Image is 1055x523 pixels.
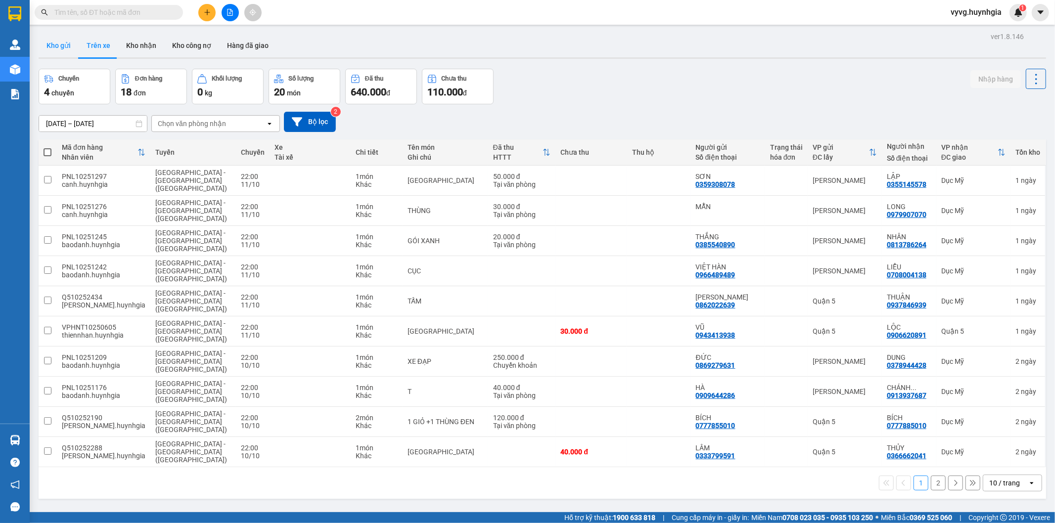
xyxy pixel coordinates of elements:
[696,331,735,339] div: 0943413938
[356,422,398,430] div: Khác
[408,297,483,305] div: TẤM
[62,414,145,422] div: Q510252190
[960,512,961,523] span: |
[241,293,265,301] div: 22:00
[58,75,79,82] div: Chuyến
[241,173,265,180] div: 22:00
[887,233,931,241] div: NHÂN
[115,69,187,104] button: Đơn hàng18đơn
[881,512,952,523] span: Miền Bắc
[493,211,551,218] div: Tại văn phòng
[887,142,931,150] div: Người nhận
[249,9,256,16] span: aim
[356,148,398,156] div: Chi tiết
[493,143,543,151] div: Đã thu
[408,327,483,335] div: TX
[887,414,931,422] div: BÍCH
[782,514,873,522] strong: 0708 023 035 - 0935 103 250
[57,139,150,166] th: Toggle SortBy
[356,323,398,331] div: 1 món
[356,392,398,399] div: Khác
[1021,207,1036,215] span: ngày
[991,31,1024,42] div: ver 1.8.146
[62,233,145,241] div: PNL10251245
[911,384,917,392] span: ...
[813,176,877,184] div: [PERSON_NAME]
[1032,4,1049,21] button: caret-down
[887,444,931,452] div: THỦY
[1015,418,1040,426] div: 2
[241,271,265,279] div: 11/10
[62,180,145,188] div: canh.huynhgia
[62,331,145,339] div: thiennhan.huynhgia
[931,476,946,490] button: 2
[241,384,265,392] div: 22:00
[241,301,265,309] div: 11/10
[1015,297,1040,305] div: 1
[62,452,145,460] div: nguyen.huynhgia
[941,267,1006,275] div: Dục Mỹ
[241,422,265,430] div: 10/10
[39,116,147,131] input: Select a date range.
[696,444,760,452] div: LÂM
[158,119,226,129] div: Chọn văn phòng nhận
[488,139,556,166] th: Toggle SortBy
[244,4,262,21] button: aim
[1036,8,1045,17] span: caret-down
[887,392,926,399] div: 0913937687
[887,263,931,271] div: LIỄU
[408,448,483,456] div: TX
[10,40,20,50] img: warehouse-icon
[62,271,145,279] div: baodanh.huynhgia
[241,414,265,422] div: 22:00
[442,75,467,82] div: Chưa thu
[241,353,265,361] div: 22:00
[493,422,551,430] div: Tại văn phòng
[198,4,216,21] button: plus
[54,7,171,18] input: Tìm tên, số ĐT hoặc mã đơn
[345,69,417,104] button: Đã thu640.000đ
[493,353,551,361] div: 250.000 đ
[62,173,145,180] div: PNL10251297
[118,34,164,57] button: Kho nhận
[422,69,494,104] button: Chưa thu110.000đ
[1021,357,1036,365] span: ngày
[155,289,227,313] span: [GEOGRAPHIC_DATA] - [GEOGRAPHIC_DATA] ([GEOGRAPHIC_DATA])
[356,203,398,211] div: 1 món
[887,301,926,309] div: 0937846939
[62,353,145,361] div: PNL10251209
[356,414,398,422] div: 2 món
[155,148,231,156] div: Tuyến
[696,143,760,151] div: Người gửi
[808,139,882,166] th: Toggle SortBy
[62,422,145,430] div: nguyen.huynhgia
[62,392,145,399] div: baodanh.huynhgia
[936,139,1010,166] th: Toggle SortBy
[62,384,145,392] div: PNL10251176
[696,301,735,309] div: 0862022639
[696,180,735,188] div: 0359308078
[1000,514,1007,521] span: copyright
[696,384,760,392] div: HÀ
[62,143,138,151] div: Mã đơn hàng
[632,148,686,156] div: Thu hộ
[813,448,877,456] div: Quận 5
[887,353,931,361] div: DUNG
[943,6,1009,18] span: vyvg.huynhgia
[62,203,145,211] div: PNL10251276
[941,327,1006,335] div: Quận 5
[10,480,20,489] span: notification
[813,357,877,365] div: [PERSON_NAME]
[44,86,49,98] span: 4
[212,75,242,82] div: Khối lượng
[241,241,265,249] div: 11/10
[941,207,1006,215] div: Dục Mỹ
[8,6,21,21] img: logo-vxr
[1021,4,1024,11] span: 1
[134,89,146,97] span: đơn
[288,75,314,82] div: Số lượng
[10,89,20,99] img: solution-icon
[356,263,398,271] div: 1 món
[887,452,926,460] div: 0366662041
[121,86,132,98] span: 18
